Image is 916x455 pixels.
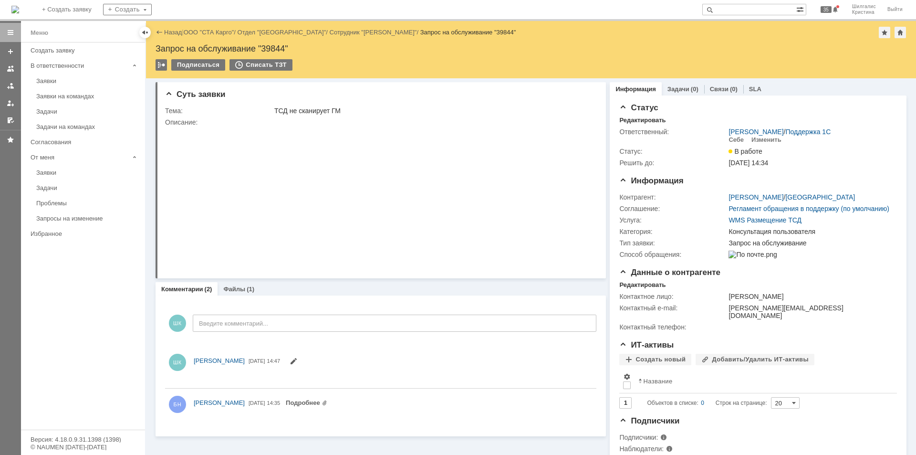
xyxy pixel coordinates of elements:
[32,89,143,104] a: Заявки на командах
[32,119,143,134] a: Задачи на командах
[619,103,658,112] span: Статус
[182,28,183,35] div: |
[249,400,265,406] span: [DATE]
[879,27,890,38] div: Добавить в избранное
[205,286,212,293] div: (2)
[420,29,516,36] div: Запрос на обслуживание "39844"
[31,436,135,443] div: Версия: 4.18.0.9.31.1398 (1398)
[32,74,143,88] a: Заявки
[623,373,631,381] span: Настройки
[36,123,139,130] div: Задачи на командах
[247,286,254,293] div: (1)
[729,159,768,167] span: [DATE] 14:34
[730,85,738,93] div: (0)
[619,116,666,124] div: Редактировать
[619,128,727,136] div: Ответственный:
[31,62,129,69] div: В ответственности
[223,286,245,293] a: Файлы
[796,4,806,13] span: Расширенный поиск
[729,293,892,300] div: [PERSON_NAME]
[619,159,727,167] div: Решить до:
[615,85,656,93] a: Информация
[194,398,245,408] a: [PERSON_NAME]
[701,397,704,409] div: 0
[852,10,876,15] span: Кристина
[619,323,727,331] div: Контактный телефон:
[729,148,762,155] span: В работе
[852,4,876,10] span: Шилгалис
[286,399,327,406] a: Прикреплены файлы: 11479873.mp4
[749,85,761,93] a: SLA
[619,205,727,212] div: Соглашение:
[31,444,135,450] div: © NAUMEN [DATE]-[DATE]
[169,315,186,332] span: ШК
[156,44,906,53] div: Запрос на обслуживание "39844"
[3,95,18,111] a: Мои заявки
[31,47,139,54] div: Создать заявку
[31,230,129,237] div: Избранное
[3,78,18,94] a: Заявки в моей ответственности
[619,176,683,185] span: Информация
[267,400,281,406] span: 14:35
[31,138,139,146] div: Согласования
[11,6,19,13] a: Перейти на домашнюю страницу
[3,61,18,76] a: Заявки на командах
[330,29,420,36] div: /
[27,43,143,58] a: Создать заявку
[619,251,727,258] div: Способ обращения:
[619,304,727,312] div: Контактный e-mail:
[36,93,139,100] div: Заявки на командах
[165,90,225,99] span: Суть заявки
[36,200,139,207] div: Проблемы
[647,397,767,409] i: Строк на странице:
[161,286,203,293] a: Комментарии
[785,128,831,136] a: Поддержка 1С
[619,293,727,300] div: Контактное лицо:
[729,216,801,224] a: WMS Размещение ТСД
[785,193,855,201] a: [GEOGRAPHIC_DATA]
[267,358,281,364] span: 14:47
[729,304,892,319] div: [PERSON_NAME][EMAIL_ADDRESS][DOMAIN_NAME]
[36,215,139,222] div: Запросы на изменение
[647,400,698,406] span: Объектов в списке:
[729,193,783,201] a: [PERSON_NAME]
[290,359,297,366] span: Редактировать
[710,85,729,93] a: Связи
[238,29,326,36] a: Отдел "[GEOGRAPHIC_DATA]"
[619,281,666,289] div: Редактировать
[31,27,48,39] div: Меню
[619,228,727,235] div: Категория:
[729,251,777,258] img: По почте.png
[821,6,832,13] span: 35
[729,128,831,136] div: /
[274,107,592,115] div: ТСД не сканирует ГМ
[164,29,182,36] a: Назад
[729,136,744,144] div: Себе
[36,77,139,85] div: Заявки
[11,6,19,13] img: logo
[3,44,18,59] a: Создать заявку
[32,196,143,211] a: Проблемы
[36,169,139,176] div: Заявки
[619,216,727,224] div: Услуга:
[27,135,143,149] a: Согласования
[32,211,143,226] a: Запросы на изменение
[184,29,234,36] a: ООО "СТА Карго"
[194,356,245,366] a: [PERSON_NAME]
[751,136,781,144] div: Изменить
[32,180,143,195] a: Задачи
[619,340,674,349] span: ИТ-активы
[330,29,417,36] a: Сотрудник "[PERSON_NAME]"
[635,369,889,393] th: Название
[165,118,594,126] div: Описание:
[619,434,715,441] div: Подписчики:
[165,107,272,115] div: Тема:
[619,416,679,425] span: Подписчики
[139,27,151,38] div: Скрыть меню
[895,27,906,38] div: Сделать домашней страницей
[156,59,167,71] div: Работа с массовостью
[643,378,672,385] div: Название
[729,128,783,136] a: [PERSON_NAME]
[729,239,892,247] div: Запрос на обслуживание
[667,85,689,93] a: Задачи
